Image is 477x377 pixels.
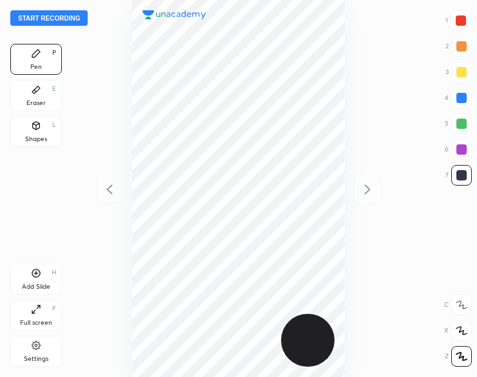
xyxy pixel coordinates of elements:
[52,122,56,128] div: L
[142,10,206,20] img: logo.38c385cc.svg
[52,269,56,276] div: H
[26,100,46,106] div: Eraser
[24,356,48,362] div: Settings
[20,320,52,326] div: Full screen
[52,50,56,56] div: P
[25,136,47,142] div: Shapes
[445,36,472,57] div: 2
[445,10,471,31] div: 1
[10,10,88,26] button: Start recording
[52,86,56,92] div: E
[22,284,50,290] div: Add Slide
[445,139,472,160] div: 6
[445,165,472,186] div: 7
[30,64,42,70] div: Pen
[445,88,472,108] div: 4
[444,320,472,341] div: X
[444,295,472,315] div: C
[445,113,472,134] div: 5
[445,62,472,82] div: 3
[52,305,56,312] div: F
[445,346,472,367] div: Z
